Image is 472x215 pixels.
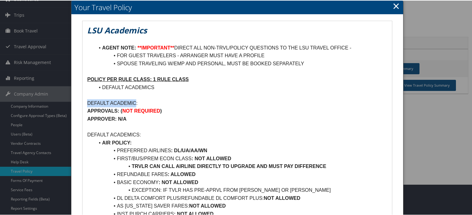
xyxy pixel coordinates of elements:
[122,108,160,113] strong: NOT REQUIRED
[87,116,126,121] strong: APPROVER: N/A
[95,146,387,154] li: PREFERRED AIRLINES
[95,201,387,209] li: AS [US_STATE] SAVER FARES:
[195,155,231,161] strong: NOT ALLOWED
[87,108,119,113] strong: APPROVALS:
[132,163,326,168] strong: TRVLR CAN CALL AIRLINE DIRECTLY TO UPGRADE AND MUST PAY DIFFERENCE
[95,154,387,162] li: FIRST/BUS/PREM ECON CLASS
[87,24,147,35] em: LSU Academics
[192,155,193,161] strong: :
[95,59,387,67] li: SPOUSE TRAVELING W/EMP AND PERSONAL, MUST BE BOOKED SEPARATELY
[171,147,207,153] strong: : DL/UA/AA/WN
[95,43,387,51] li: DIRECT ALL NON-TRVL/POLICY QUESTIONS TO THE LSU TRAVEL OFFICE -
[160,108,162,113] strong: )
[102,140,132,145] strong: AIR POLICY:
[95,178,387,186] li: BASIC ECONOMY
[87,76,189,81] u: POLICY PER RULE CLASS: 1 RULE CLASS
[264,195,301,200] strong: NOT ALLOWED
[159,179,198,184] strong: : NOT ALLOWED
[95,170,387,178] li: REFUNDABLE FARES
[95,194,387,202] li: DL DELTA COMFORT PLUS/REFUNDABLE DL COMFORT PLUS:
[95,83,387,91] li: DEFAULT ACADEMICS
[102,45,136,50] strong: AGENT NOTE:
[95,186,387,194] li: EXCEPTION: IF TVLR HAS PRE-APRVL FROM [PERSON_NAME] OR [PERSON_NAME]
[168,171,196,176] strong: : ALLOWED
[121,108,122,113] strong: (
[87,99,387,107] p: DEFAULT ACADEMIC:
[87,130,387,138] p: DEFAULT ACADEMICS:
[189,203,226,208] strong: NOT ALLOWED
[95,51,387,59] li: FOR GUEST TRAVELERS - ARRANGER MUST HAVE A PROFILE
